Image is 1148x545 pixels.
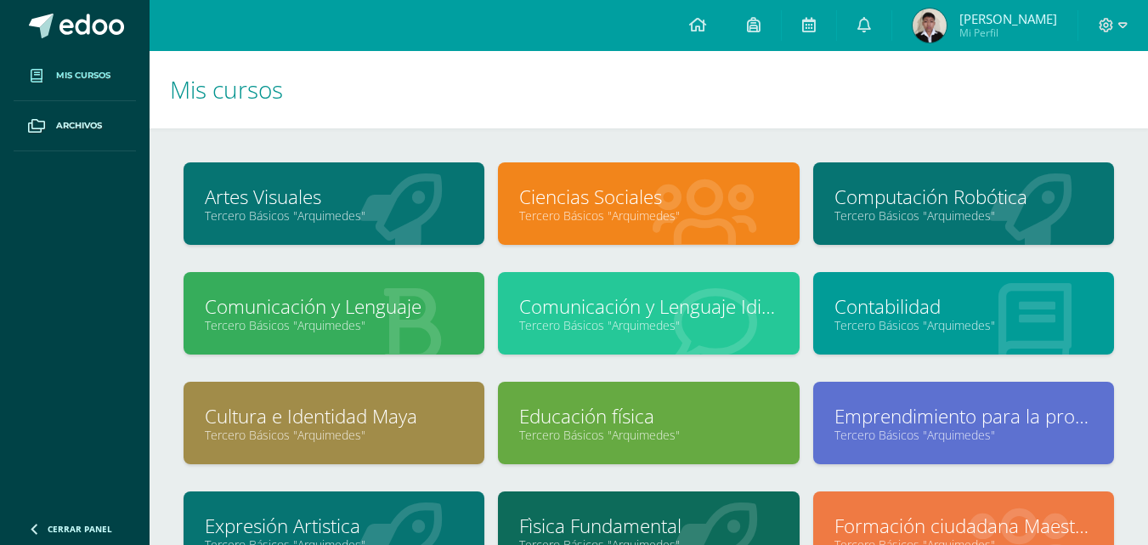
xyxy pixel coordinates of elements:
[959,10,1057,27] span: [PERSON_NAME]
[14,51,136,101] a: Mis cursos
[834,293,1093,320] a: Contabilidad
[519,293,778,320] a: Comunicación y Lenguaje Idioma Extranjero
[834,184,1093,210] a: Computación Robótica
[834,403,1093,429] a: Emprendimiento para la productividad
[519,207,778,224] a: Tercero Básicos "Arquimedes"
[205,184,463,210] a: Artes Visuales
[205,513,463,539] a: Expresión Artistica
[48,523,112,535] span: Cerrar panel
[170,73,283,105] span: Mis cursos
[205,317,463,333] a: Tercero Básicos "Arquimedes"
[519,184,778,210] a: Ciencias Sociales
[519,513,778,539] a: Fìsica Fundamental
[959,26,1057,40] span: Mi Perfil
[205,427,463,443] a: Tercero Básicos "Arquimedes"
[14,101,136,151] a: Archivos
[205,293,463,320] a: Comunicación y Lenguaje
[913,9,947,43] img: ecdd87eea93b4154956b4c6d499e6b5d.png
[56,69,110,82] span: Mis cursos
[834,427,1093,443] a: Tercero Básicos "Arquimedes"
[56,119,102,133] span: Archivos
[205,207,463,224] a: Tercero Básicos "Arquimedes"
[519,427,778,443] a: Tercero Básicos "Arquimedes"
[834,513,1093,539] a: Formación ciudadana Maestro Guía
[834,317,1093,333] a: Tercero Básicos "Arquimedes"
[519,317,778,333] a: Tercero Básicos "Arquimedes"
[205,403,463,429] a: Cultura e Identidad Maya
[834,207,1093,224] a: Tercero Básicos "Arquimedes"
[519,403,778,429] a: Educación física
